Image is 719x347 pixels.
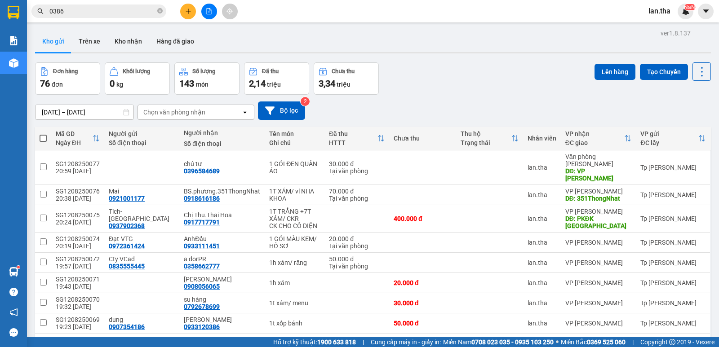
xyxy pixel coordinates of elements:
[184,129,260,136] div: Người nhận
[56,316,100,323] div: SG1208250069
[661,28,691,38] div: ver 1.8.137
[56,195,100,202] div: 20:38 [DATE]
[640,279,706,286] div: Tp [PERSON_NAME]
[269,130,320,137] div: Tên món
[109,336,175,343] div: TRINH
[329,336,385,343] div: 60.000 đ
[329,263,385,270] div: Tại văn phòng
[269,299,320,307] div: 1t xám/ menu
[394,299,452,307] div: 30.000 đ
[51,127,104,150] th: Toggle SortBy
[528,320,556,327] div: lan.tha
[640,191,706,198] div: Tp [PERSON_NAME]
[565,279,632,286] div: VP [PERSON_NAME]
[179,78,194,89] span: 143
[9,308,18,316] span: notification
[269,208,320,222] div: 1T TRẮNG +7T XÁM/ CKR
[565,299,632,307] div: VP [PERSON_NAME]
[56,283,100,290] div: 19:43 [DATE]
[110,78,115,89] span: 0
[56,336,100,343] div: SG1208250068
[109,188,175,195] div: Mai
[109,323,145,330] div: 0907354186
[301,97,310,106] sup: 2
[394,279,452,286] div: 20.000 đ
[184,296,260,303] div: su hàng
[123,68,150,75] div: Khối lượng
[109,255,175,263] div: Cty VCad
[587,338,626,346] strong: 0369 525 060
[702,7,710,15] span: caret-down
[565,153,632,167] div: Văn phòng [PERSON_NAME]
[56,235,100,242] div: SG1208250074
[565,208,632,215] div: VP [PERSON_NAME]
[201,4,217,19] button: file-add
[269,259,320,266] div: 1h xám/ răng
[56,167,100,175] div: 20:59 [DATE]
[184,242,220,250] div: 0933111451
[262,68,279,75] div: Đã thu
[528,299,556,307] div: lan.tha
[565,320,632,327] div: VP [PERSON_NAME]
[394,135,452,142] div: Chưa thu
[640,239,706,246] div: Tp [PERSON_NAME]
[329,139,377,146] div: HTTT
[528,191,556,198] div: lan.tha
[56,263,100,270] div: 19:57 [DATE]
[184,140,260,147] div: Số điện thoại
[56,188,100,195] div: SG1208250076
[556,340,559,344] span: ⚪️
[632,337,634,347] span: |
[52,81,63,88] span: đơn
[317,338,356,346] strong: 1900 633 818
[269,139,320,146] div: Ghi chú
[184,283,220,290] div: 0908056065
[184,263,220,270] div: 0358662777
[269,160,320,175] div: 1 GÓI ĐEN QUẦN ÁO
[528,279,556,286] div: lan.tha
[9,288,18,296] span: question-circle
[595,64,635,80] button: Lên hàng
[180,4,196,19] button: plus
[9,58,18,68] img: warehouse-icon
[337,81,351,88] span: triệu
[184,303,220,310] div: 0792678699
[40,78,50,89] span: 76
[528,259,556,266] div: lan.tha
[314,62,379,95] button: Chưa thu3,34 triệu
[698,4,714,19] button: caret-down
[109,263,145,270] div: 0835555445
[640,259,706,266] div: Tp [PERSON_NAME]
[174,62,240,95] button: Số lượng143món
[184,219,220,226] div: 0917717791
[640,64,688,80] button: Tạo Chuyến
[267,81,281,88] span: triệu
[363,337,364,347] span: |
[56,211,100,219] div: SG1208250075
[565,259,632,266] div: VP [PERSON_NAME]
[329,167,385,175] div: Tại văn phòng
[9,328,18,337] span: message
[192,68,215,75] div: Số lượng
[443,337,554,347] span: Miền Nam
[196,81,209,88] span: món
[565,195,632,202] div: DĐ: 351ThongNhat
[640,139,698,146] div: ĐC lấy
[640,299,706,307] div: Tp [PERSON_NAME]
[8,6,19,19] img: logo-vxr
[185,8,191,14] span: plus
[56,219,100,226] div: 20:24 [DATE]
[565,167,632,182] div: DĐ: VP phan thiết
[640,215,706,222] div: Tp [PERSON_NAME]
[71,31,107,52] button: Trên xe
[269,279,320,286] div: 1h xám
[324,127,389,150] th: Toggle SortBy
[329,188,385,195] div: 70.000 đ
[241,109,249,116] svg: open
[36,105,133,119] input: Select a date range.
[565,188,632,195] div: VP [PERSON_NAME]
[565,239,632,246] div: VP [PERSON_NAME]
[528,164,556,171] div: lan.tha
[269,188,320,202] div: 1T XÁM/ vl NHA KHOA
[56,139,93,146] div: Ngày ĐH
